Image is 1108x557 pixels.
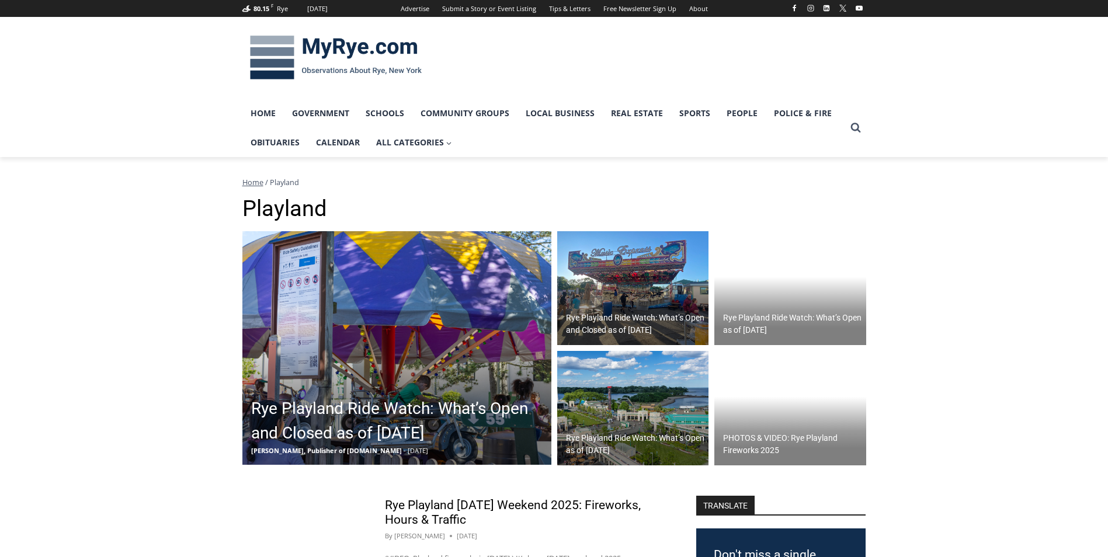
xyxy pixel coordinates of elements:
[836,1,850,15] a: X
[242,176,866,188] nav: Breadcrumbs
[603,99,671,128] a: Real Estate
[557,351,709,465] a: Rye Playland Ride Watch: What’s Open as of [DATE]
[566,312,706,336] h2: Rye Playland Ride Watch: What’s Open and Closed as of [DATE]
[723,432,863,457] h2: PHOTOS & VIDEO: Rye Playland Fireworks 2025
[457,531,477,541] time: [DATE]
[714,231,866,346] a: Rye Playland Ride Watch: What’s Open as of [DATE]
[566,432,706,457] h2: Rye Playland Ride Watch: What’s Open as of [DATE]
[277,4,288,14] div: Rye
[251,446,402,455] span: [PERSON_NAME], Publisher of [DOMAIN_NAME]
[696,496,755,514] strong: TRANSLATE
[242,177,263,187] a: Home
[787,1,801,15] a: Facebook
[251,396,548,445] h2: Rye Playland Ride Watch: What’s Open and Closed as of [DATE]
[766,99,840,128] a: Police & Fire
[557,231,709,346] a: Rye Playland Ride Watch: What’s Open and Closed as of [DATE]
[557,231,709,346] img: (PHOTO: The Music Express ride at Rye Playland. File photo.)
[242,231,551,465] a: Rye Playland Ride Watch: What’s Open and Closed as of [DATE] [PERSON_NAME], Publisher of [DOMAIN_...
[284,99,357,128] a: Government
[270,177,299,187] span: Playland
[242,196,866,222] h1: Playland
[242,99,284,128] a: Home
[852,1,866,15] a: YouTube
[242,99,845,158] nav: Primary Navigation
[714,351,866,465] a: PHOTOS & VIDEO: Rye Playland Fireworks 2025
[671,99,718,128] a: Sports
[394,531,445,540] a: [PERSON_NAME]
[385,531,393,541] span: By
[714,351,866,465] img: (PHOTO: Fireworks at Rye Playland on July 4, 2025.)
[404,446,406,455] span: -
[517,99,603,128] a: Local Business
[718,99,766,128] a: People
[557,351,709,465] img: (PHOTO: A bird's eye view on Rye Playland. File photo 2024. Credit: Alex Lee.)
[242,27,429,88] img: MyRye.com
[714,231,866,346] img: (PHOTO: The Catch A Wave ride at Rye Playland. File photo 2024. Credit: Alex Lee.)
[308,128,368,157] a: Calendar
[408,446,428,455] span: [DATE]
[357,99,412,128] a: Schools
[723,312,863,336] h2: Rye Playland Ride Watch: What’s Open as of [DATE]
[265,177,268,187] span: /
[385,498,641,527] a: Rye Playland [DATE] Weekend 2025: Fireworks, Hours & Traffic
[368,128,460,157] a: All Categories
[819,1,833,15] a: Linkedin
[253,4,269,13] span: 80.15
[804,1,818,15] a: Instagram
[307,4,328,14] div: [DATE]
[412,99,517,128] a: Community Groups
[376,136,452,149] span: All Categories
[242,128,308,157] a: Obituaries
[242,231,551,465] img: (PHOTO: The Motorcycle Jump ride in the Kiddyland section of Rye Playland. File photo 2024. Credi...
[845,117,866,138] button: View Search Form
[271,2,273,9] span: F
